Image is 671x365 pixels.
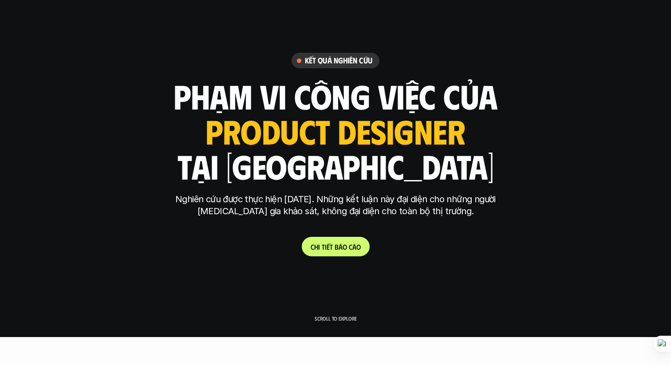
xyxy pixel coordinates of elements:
[314,243,318,251] span: h
[327,243,330,251] span: ế
[343,243,347,251] span: o
[169,193,502,217] p: Nghiên cứu được thực hiện [DATE]. Những kết luận này đại diện cho những người [MEDICAL_DATA] gia ...
[302,237,370,256] a: Chitiếtbáocáo
[315,315,357,322] p: Scroll to explore
[352,243,356,251] span: á
[178,147,494,184] h1: tại [GEOGRAPHIC_DATA]
[174,77,497,114] h1: phạm vi công việc của
[325,243,327,251] span: i
[356,243,361,251] span: o
[305,55,372,66] h6: Kết quả nghiên cứu
[335,243,339,251] span: b
[349,243,352,251] span: c
[339,243,343,251] span: á
[330,243,333,251] span: t
[311,243,314,251] span: C
[322,243,325,251] span: t
[318,243,320,251] span: i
